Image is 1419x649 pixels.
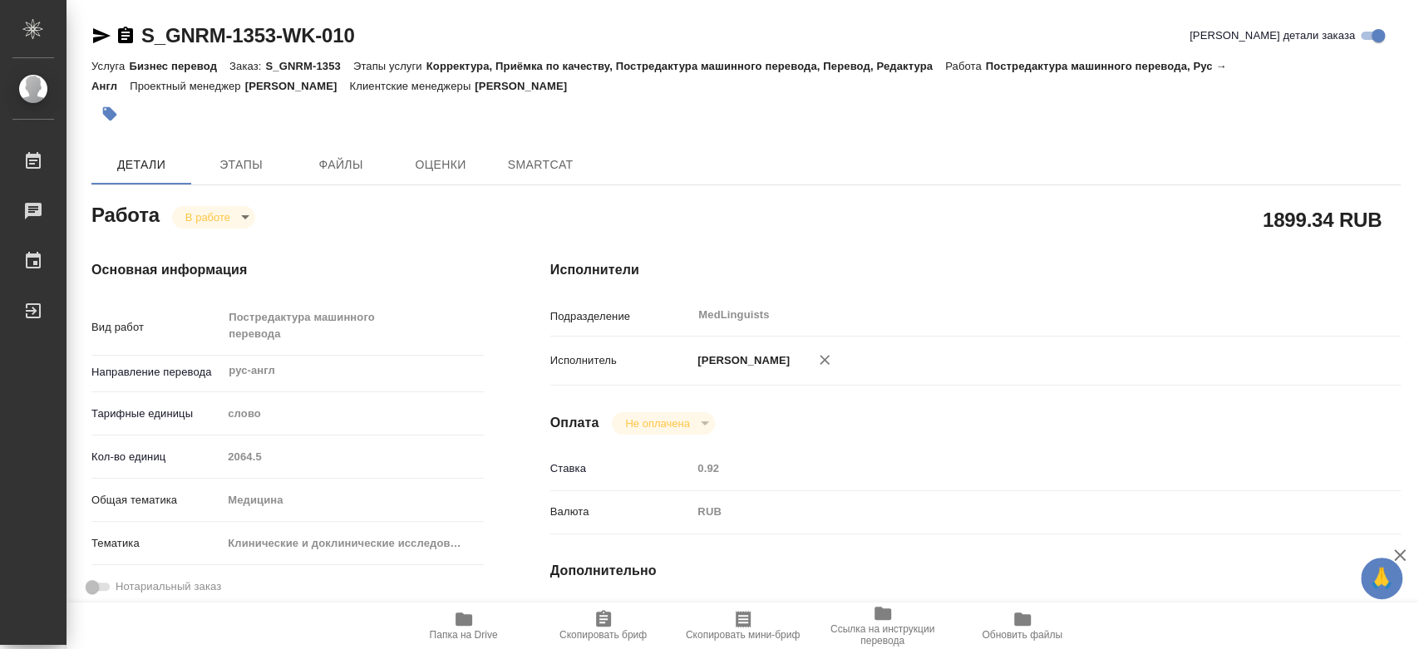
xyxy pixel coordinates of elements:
span: Этапы [201,155,281,175]
h2: 1899.34 RUB [1263,205,1382,234]
h4: Исполнители [550,260,1401,280]
span: Детали [101,155,181,175]
a: S_GNRM-1353-WK-010 [141,24,354,47]
h4: Основная информация [91,260,484,280]
div: В работе [172,206,255,229]
span: Скопировать мини-бриф [686,629,800,641]
p: Бизнес перевод [129,60,229,72]
button: Скопировать ссылку для ЯМессенджера [91,26,111,46]
button: Папка на Drive [394,602,534,649]
p: Направление перевода [91,364,222,381]
p: Кол-во единиц [91,449,222,465]
button: Ссылка на инструкции перевода [813,602,953,649]
div: В работе [612,412,714,435]
p: S_GNRM-1353 [265,60,352,72]
div: RUB [692,498,1329,526]
span: Файлы [301,155,381,175]
p: [PERSON_NAME] [692,352,790,369]
p: Ставка [550,460,692,477]
span: Оценки [401,155,480,175]
button: 🙏 [1361,558,1402,599]
button: Не оплачена [620,416,694,430]
p: [PERSON_NAME] [245,80,350,92]
button: Скопировать ссылку [116,26,135,46]
div: Клинические и доклинические исследования [222,529,483,558]
p: Проектный менеджер [130,80,244,92]
span: Скопировать бриф [559,629,647,641]
button: В работе [180,210,235,224]
p: Корректура, Приёмка по качеству, Постредактура машинного перевода, Перевод, Редактура [426,60,945,72]
h4: Оплата [550,413,599,433]
p: Вид работ [91,319,222,336]
div: слово [222,400,483,428]
span: Папка на Drive [430,629,498,641]
p: Тарифные единицы [91,406,222,422]
p: Валюта [550,504,692,520]
p: Исполнитель [550,352,692,369]
button: Скопировать мини-бриф [673,602,813,649]
span: [PERSON_NAME] детали заказа [1190,27,1355,44]
button: Скопировать бриф [534,602,673,649]
p: [PERSON_NAME] [475,80,579,92]
span: 🙏 [1367,561,1396,596]
span: Обновить файлы [982,629,1062,641]
p: Этапы услуги [353,60,426,72]
p: Заказ: [229,60,265,72]
p: Подразделение [550,308,692,325]
button: Добавить тэг [91,96,128,132]
div: Медицина [222,486,483,514]
p: Услуга [91,60,129,72]
span: Ссылка на инструкции перевода [823,623,943,647]
input: Пустое поле [222,445,483,469]
h4: Дополнительно [550,561,1401,581]
p: Тематика [91,535,222,552]
span: Нотариальный заказ [116,578,221,595]
h2: Работа [91,199,160,229]
button: Удалить исполнителя [806,342,843,378]
span: SmartCat [500,155,580,175]
p: Работа [945,60,986,72]
button: Обновить файлы [953,602,1092,649]
input: Пустое поле [692,456,1329,480]
p: Клиентские менеджеры [350,80,475,92]
p: Общая тематика [91,492,222,509]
